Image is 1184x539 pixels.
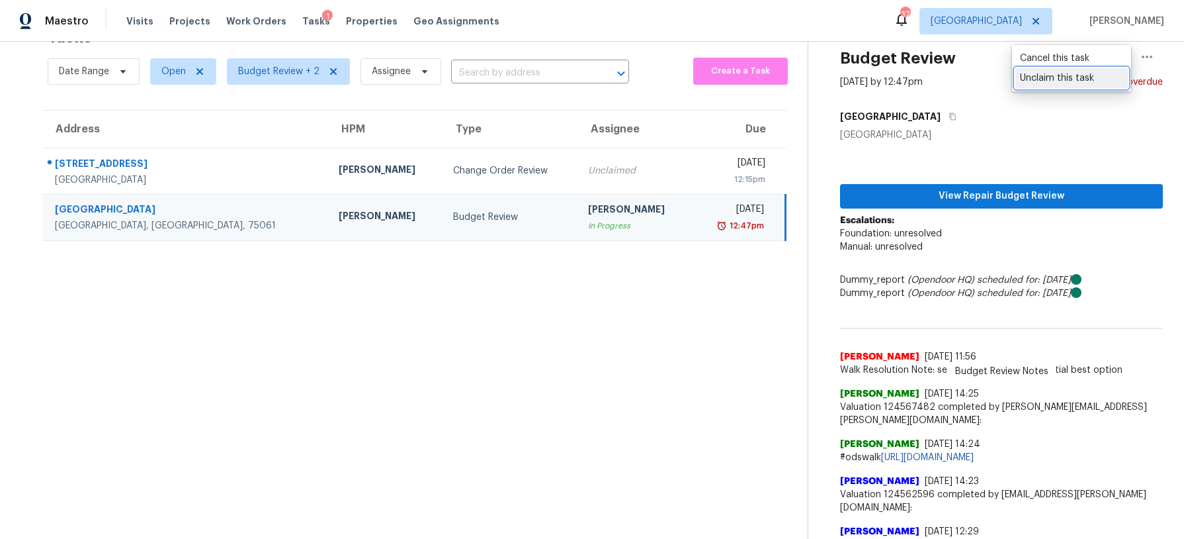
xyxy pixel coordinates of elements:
span: View Repair Budget Review [851,188,1152,205]
div: [DATE] by 12:47pm [840,75,923,89]
div: Dummy_report [840,273,1163,287]
div: Cancel this task [1020,52,1123,65]
a: [URL][DOMAIN_NAME] [881,453,974,462]
span: [DATE] 14:25 [925,389,979,399]
div: [GEOGRAPHIC_DATA] [840,128,1163,142]
th: Type [443,111,578,148]
img: Overdue Alarm Icon [716,219,727,232]
i: scheduled for: [DATE] [977,289,1071,298]
th: Due [693,111,786,148]
div: Unclaim this task [1020,72,1123,85]
div: In Progress [588,219,681,232]
span: [DATE] 12:29 [925,527,979,536]
span: Valuation 124567482 completed by [PERSON_NAME][EMAIL_ADDRESS][PERSON_NAME][DOMAIN_NAME]: [840,401,1163,427]
button: Open [612,64,630,83]
div: [GEOGRAPHIC_DATA] [55,203,317,219]
button: View Repair Budget Review [840,184,1163,209]
button: Create a Task [693,58,788,85]
div: 12:15pm [703,173,765,186]
div: [GEOGRAPHIC_DATA], [GEOGRAPHIC_DATA], 75061 [55,219,317,232]
span: Visits [126,15,153,28]
span: [PERSON_NAME] [840,387,919,401]
div: Budget Review [453,211,568,224]
div: [PERSON_NAME] [339,209,432,226]
div: [PERSON_NAME] [339,163,432,179]
span: Walk Resolution Note: sending to select as potential best option [840,364,1163,377]
div: Dummy_report [840,287,1163,300]
th: Assignee [577,111,692,148]
div: [GEOGRAPHIC_DATA] [55,173,317,187]
h2: Budget Review [840,52,956,65]
span: Work Orders [226,15,286,28]
i: (Opendoor HQ) [908,275,974,285]
span: [PERSON_NAME] [840,475,919,488]
span: Create a Task [700,64,781,79]
div: Unclaimed [588,164,681,177]
i: (Opendoor HQ) [908,289,974,298]
th: HPM [328,111,443,148]
h5: [GEOGRAPHIC_DATA] [840,110,941,123]
div: 12:47pm [727,219,764,232]
span: Budget Review Notes [947,365,1056,378]
span: [PERSON_NAME] [1084,15,1164,28]
span: [PERSON_NAME] [840,350,919,364]
div: [DATE] [703,203,764,219]
span: Foundation: unresolved [840,229,942,238]
div: [DATE] [703,156,765,173]
span: Manual: unresolved [840,242,923,252]
span: [GEOGRAPHIC_DATA] [931,15,1022,28]
span: Assignee [372,65,411,78]
span: Maestro [45,15,89,28]
div: 37 [900,8,909,21]
button: Copy Address [941,105,958,128]
span: Geo Assignments [413,15,499,28]
span: Properties [346,15,398,28]
span: [DATE] 14:24 [925,440,980,449]
span: Valuation 124562596 completed by [EMAIL_ADDRESS][PERSON_NAME][DOMAIN_NAME]: [840,488,1163,514]
span: Date Range [59,65,109,78]
span: Projects [169,15,210,28]
h2: Tasks [48,30,92,44]
span: Budget Review + 2 [238,65,319,78]
div: 1 [322,10,333,23]
b: Escalations: [840,216,894,225]
span: [DATE] 14:23 [925,477,979,486]
div: [STREET_ADDRESS] [55,157,317,173]
span: #odswalk [840,451,1163,464]
span: [PERSON_NAME] [840,525,919,538]
span: [DATE] 11:56 [925,352,976,362]
span: [PERSON_NAME] [840,438,919,451]
span: Open [161,65,186,78]
i: scheduled for: [DATE] [977,275,1071,285]
input: Search by address [451,63,592,83]
span: Tasks [302,17,330,26]
th: Address [42,111,328,148]
div: Change Order Review [453,164,568,177]
div: [PERSON_NAME] [588,203,681,219]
